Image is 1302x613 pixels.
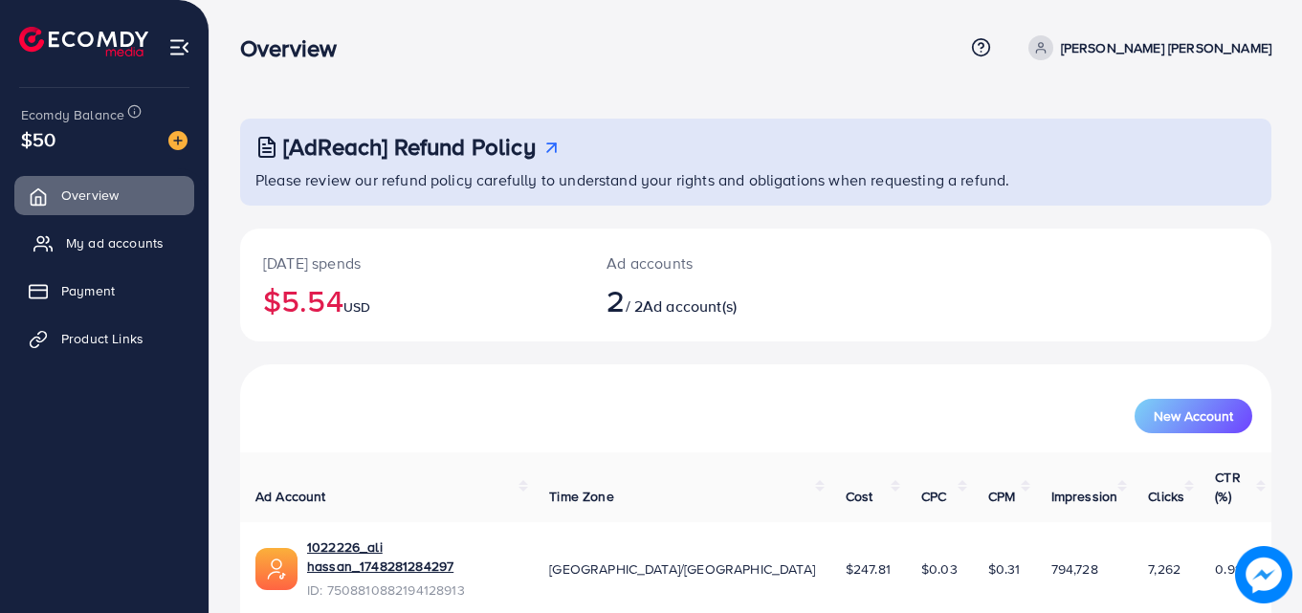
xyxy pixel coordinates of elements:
[607,278,625,322] span: 2
[255,548,298,590] img: ic-ads-acc.e4c84228.svg
[19,27,148,56] img: logo
[61,329,143,348] span: Product Links
[1051,559,1098,579] span: 794,728
[1051,487,1118,506] span: Impression
[921,487,946,506] span: CPC
[14,272,194,310] a: Payment
[168,131,188,150] img: image
[14,176,194,214] a: Overview
[1148,559,1181,579] span: 7,262
[549,559,815,579] span: [GEOGRAPHIC_DATA]/[GEOGRAPHIC_DATA]
[988,559,1021,579] span: $0.31
[1235,546,1292,603] img: image
[66,233,164,252] span: My ad accounts
[607,252,819,274] p: Ad accounts
[255,487,326,506] span: Ad Account
[921,559,958,579] span: $0.03
[343,297,370,317] span: USD
[283,133,536,161] h3: [AdReach] Refund Policy
[307,537,519,577] a: 1022226_ali hassan_1748281284297
[307,580,519,600] span: ID: 7508810882194128913
[846,559,891,579] span: $247.81
[846,487,873,506] span: Cost
[255,168,1260,191] p: Please review our refund policy carefully to understand your rights and obligations when requesti...
[1154,409,1233,423] span: New Account
[1061,36,1271,59] p: [PERSON_NAME] [PERSON_NAME]
[61,281,115,300] span: Payment
[549,487,613,506] span: Time Zone
[1021,35,1271,60] a: [PERSON_NAME] [PERSON_NAME]
[21,125,55,153] span: $50
[1215,559,1240,579] span: 0.91
[240,34,352,62] h3: Overview
[1148,487,1184,506] span: Clicks
[1215,468,1240,506] span: CTR (%)
[1135,399,1252,433] button: New Account
[168,36,190,58] img: menu
[263,252,561,274] p: [DATE] spends
[643,296,737,317] span: Ad account(s)
[14,319,194,358] a: Product Links
[607,282,819,318] h2: / 2
[263,282,561,318] h2: $5.54
[61,186,119,205] span: Overview
[21,105,124,124] span: Ecomdy Balance
[14,224,194,262] a: My ad accounts
[988,487,1015,506] span: CPM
